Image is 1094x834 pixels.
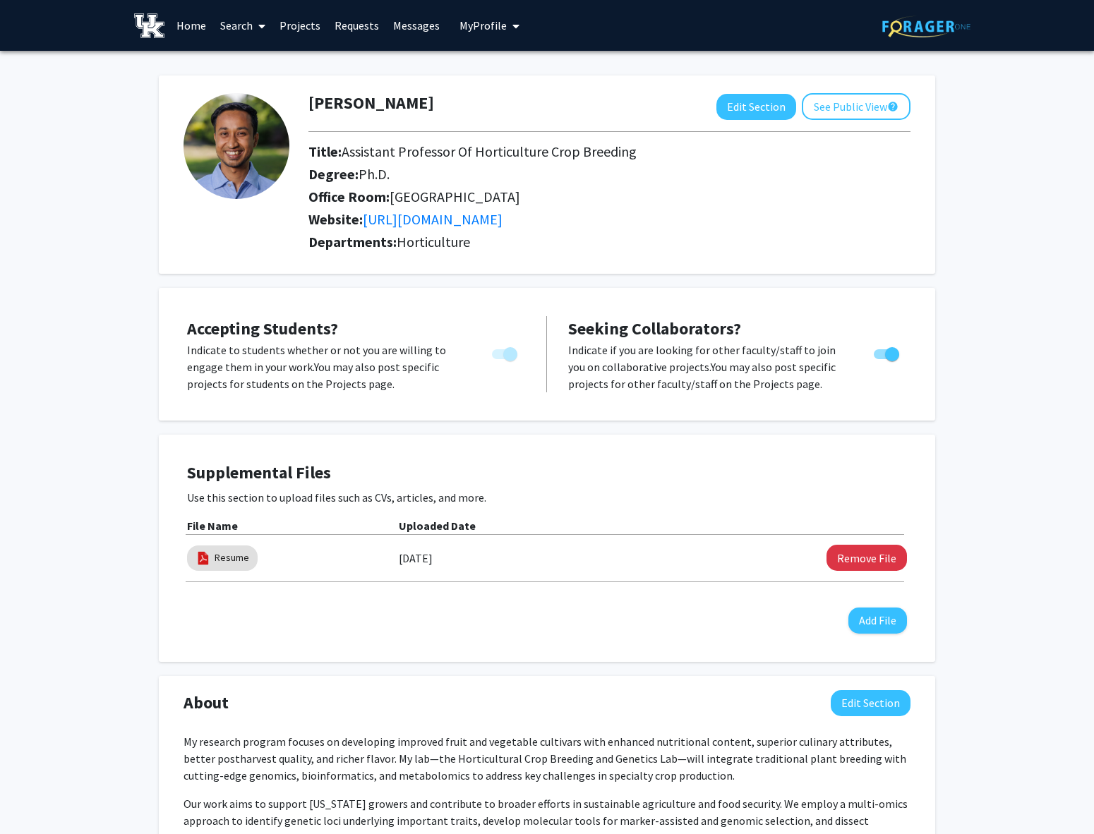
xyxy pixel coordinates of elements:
[184,733,910,784] p: My research program focuses on developing improved fruit and vegetable cultivars with enhanced nu...
[308,143,910,160] h2: Title:
[196,550,211,566] img: pdf_icon.png
[213,1,272,50] a: Search
[298,234,921,250] h2: Departments:
[486,342,525,363] div: You cannot turn this off while you have active projects.
[363,210,503,228] a: Opens in a new tab
[459,18,507,32] span: My Profile
[184,93,289,199] img: Profile Picture
[716,94,796,120] button: Edit Section
[134,13,164,38] img: University of Kentucky Logo
[184,690,229,715] span: About
[308,188,910,205] h2: Office Room:
[882,16,970,37] img: ForagerOne Logo
[568,342,847,392] p: Indicate if you are looking for other faculty/staff to join you on collaborative projects. You ma...
[359,165,390,183] span: Ph.D.
[327,1,386,50] a: Requests
[486,342,525,363] div: Toggle
[308,93,434,114] h1: [PERSON_NAME]
[272,1,327,50] a: Projects
[831,690,910,716] button: Edit About
[887,98,898,115] mat-icon: help
[802,93,910,120] button: See Public View
[826,545,907,571] button: Remove Resume File
[399,546,433,570] label: [DATE]
[187,463,907,483] h4: Supplemental Files
[342,143,637,160] span: Assistant Professor Of Horticulture Crop Breeding
[187,342,465,392] p: Indicate to students whether or not you are willing to engage them in your work. You may also pos...
[187,519,238,533] b: File Name
[11,770,60,823] iframe: Chat
[215,550,249,565] a: Resume
[386,1,447,50] a: Messages
[187,318,338,339] span: Accepting Students?
[868,342,907,363] div: Toggle
[169,1,213,50] a: Home
[568,318,741,339] span: Seeking Collaborators?
[399,519,476,533] b: Uploaded Date
[308,166,910,183] h2: Degree:
[397,233,470,250] span: Horticulture
[848,608,907,634] button: Add File
[308,211,910,228] h2: Website:
[390,188,520,205] span: [GEOGRAPHIC_DATA]
[187,489,907,506] p: Use this section to upload files such as CVs, articles, and more.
